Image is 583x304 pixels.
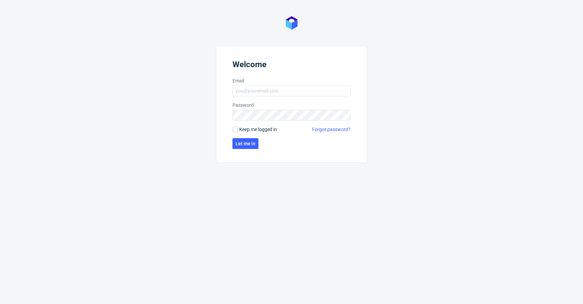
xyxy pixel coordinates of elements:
[235,141,255,146] span: Let me in
[232,77,351,84] label: Email
[232,60,351,72] header: Welcome
[239,126,277,133] span: Keep me logged in
[312,126,351,133] a: Forgot password?
[232,138,258,149] button: Let me in
[232,85,351,96] input: you@youremail.com
[232,102,351,108] label: Password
